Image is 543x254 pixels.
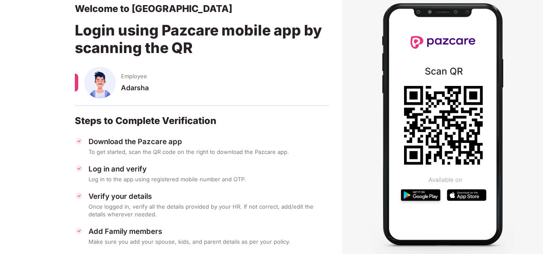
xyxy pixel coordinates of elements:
[89,164,329,174] div: Log in and verify
[89,238,329,245] div: Make sure you add your spouse, kids, and parent details as per your policy.
[84,67,116,98] img: svg+xml;base64,PHN2ZyBpZD0iU3BvdXNlX01hbGUiIHhtbG5zPSJodHRwOi8vd3d3LnczLm9yZy8yMDAwL3N2ZyIgeG1sbn...
[121,72,147,80] span: Employee
[75,164,83,173] img: svg+xml;base64,PHN2ZyBpZD0iVGljay0zMngzMiIgeG1sbnM9Imh0dHA6Ly93d3cudzMub3JnLzIwMDAvc3ZnIiB3aWR0aD...
[89,137,329,146] div: Download the Pazcare app
[89,192,329,201] div: Verify your details
[121,83,329,100] div: Adarsha
[75,192,83,200] img: svg+xml;base64,PHN2ZyBpZD0iVGljay0zMngzMiIgeG1sbnM9Imh0dHA6Ly93d3cudzMub3JnLzIwMDAvc3ZnIiB3aWR0aD...
[89,175,329,183] div: Log in to the app using registered mobile number and OTP.
[75,137,83,145] img: svg+xml;base64,PHN2ZyBpZD0iVGljay0zMngzMiIgeG1sbnM9Imh0dHA6Ly93d3cudzMub3JnLzIwMDAvc3ZnIiB3aWR0aD...
[75,15,329,67] div: Login using Pazcare mobile app by scanning the QR
[89,148,329,156] div: To get started, scan the QR code on the right to download the Pazcare app.
[75,227,83,235] img: svg+xml;base64,PHN2ZyBpZD0iVGljay0zMngzMiIgeG1sbnM9Imh0dHA6Ly93d3cudzMub3JnLzIwMDAvc3ZnIiB3aWR0aD...
[89,227,329,236] div: Add Family members
[75,115,329,127] div: Steps to Complete Verification
[89,203,329,218] div: Once logged in, verify all the details provided by your HR. If not correct, add/edit the details ...
[75,3,329,15] div: Welcome to [GEOGRAPHIC_DATA]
